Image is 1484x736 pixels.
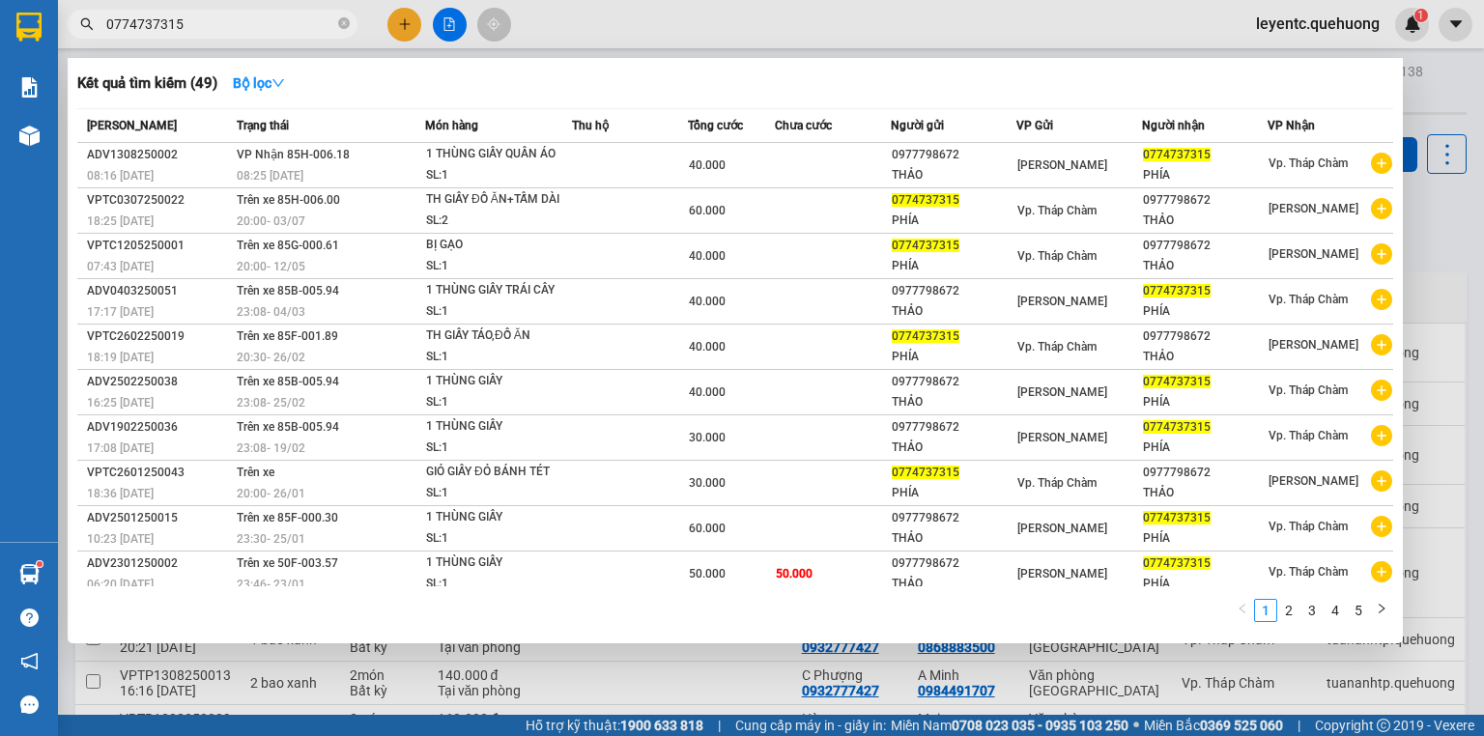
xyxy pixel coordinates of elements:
div: 0977798672 [1143,190,1267,211]
span: plus-circle [1371,334,1392,355]
span: 0774737315 [1143,420,1211,434]
span: 30.000 [689,476,726,490]
div: SL: 1 [426,165,571,186]
span: plus-circle [1371,198,1392,219]
span: 20:30 - 26/02 [237,351,305,364]
li: Previous Page [1231,599,1254,622]
span: [PERSON_NAME] [1017,158,1107,172]
span: 0774737315 [892,239,959,252]
span: 0774737315 [1143,556,1211,570]
span: 23:46 - 23/01 [237,578,305,591]
div: ADV1308250002 [87,145,231,165]
div: VPTC0307250022 [87,190,231,211]
div: PHÍA [1143,574,1267,594]
sup: 1 [37,561,43,567]
span: [PERSON_NAME] [1269,202,1358,215]
div: 1 THÙNG GIẤY [426,416,571,438]
button: left [1231,599,1254,622]
span: Người nhận [1142,119,1205,132]
span: [PERSON_NAME] [1017,522,1107,535]
span: down [271,76,285,90]
span: Trên xe 50F-003.57 [237,556,338,570]
div: PHÍA [1143,528,1267,549]
div: 0977798672 [892,508,1015,528]
span: [PERSON_NAME] [1269,247,1358,261]
span: Vp. Tháp Chàm [1269,293,1348,306]
span: 20:00 - 12/05 [237,260,305,273]
div: THẢO [892,528,1015,549]
div: SL: 1 [426,392,571,413]
li: 2 [1277,599,1300,622]
span: Trên xe 85B-005.94 [237,284,339,297]
div: ADV1902250036 [87,417,231,438]
span: 60.000 [689,204,726,217]
span: close-circle [338,15,350,34]
span: Vp. Tháp Chàm [1269,565,1348,579]
span: 23:08 - 04/03 [237,305,305,319]
div: PHÍA [892,256,1015,276]
div: 0977798672 [1143,326,1267,347]
span: 18:25 [DATE] [87,214,154,228]
span: plus-circle [1371,516,1392,537]
span: Trên xe 85F-000.30 [237,511,338,524]
span: close-circle [338,17,350,29]
span: 20:00 - 03/07 [237,214,305,228]
span: plus-circle [1371,380,1392,401]
div: SL: 1 [426,301,571,323]
span: [PERSON_NAME] [1017,385,1107,399]
span: right [1376,603,1387,614]
span: 08:25 [DATE] [237,169,303,183]
span: Vp. Tháp Chàm [1017,204,1097,217]
div: 1 THÙNG GIẤY TRÁI CÂY [426,280,571,301]
div: 0977798672 [892,281,1015,301]
li: 5 [1347,599,1370,622]
span: plus-circle [1371,153,1392,174]
div: PHÍA [892,211,1015,231]
div: 0977798672 [1143,463,1267,483]
div: 0977798672 [892,145,1015,165]
span: 17:08 [DATE] [87,441,154,455]
div: PHÍA [1143,392,1267,412]
div: THẢO [892,574,1015,594]
span: VP Nhận [1268,119,1315,132]
span: VP Nhận 85H-006.18 [237,148,350,161]
div: 0977798672 [892,372,1015,392]
span: [PERSON_NAME] [1017,567,1107,580]
span: Vp. Tháp Chàm [1017,340,1097,354]
span: Trạng thái [237,119,289,132]
div: ADV2301250002 [87,553,231,574]
div: THẢO [892,392,1015,412]
span: plus-circle [1371,470,1392,492]
span: Trên xe 85F-001.89 [237,329,338,343]
span: Trên xe 85H-006.00 [237,193,340,207]
span: plus-circle [1371,243,1392,265]
strong: Bộ lọc [233,75,285,91]
span: 23:30 - 25/01 [237,532,305,546]
span: Trên xe 85B-005.94 [237,420,339,434]
div: THẢO [1143,256,1267,276]
div: ADV0403250051 [87,281,231,301]
span: [PERSON_NAME] [1017,295,1107,308]
div: VPTC2602250019 [87,326,231,347]
span: [PERSON_NAME] [1269,338,1358,352]
div: 1 THÙNG GIẤY [426,552,571,574]
img: warehouse-icon [19,564,40,584]
span: 23:08 - 19/02 [237,441,305,455]
div: PHÍA [1143,165,1267,185]
span: 0774737315 [892,329,959,343]
span: [PERSON_NAME] [87,119,177,132]
div: PHÍA [892,483,1015,503]
div: 0977798672 [892,553,1015,574]
span: 0774737315 [1143,375,1211,388]
input: Tìm tên, số ĐT hoặc mã đơn [106,14,334,35]
span: 17:17 [DATE] [87,305,154,319]
span: 40.000 [689,295,726,308]
div: 1 THÙNG GIẤY [426,371,571,392]
div: SL: 2 [426,211,571,232]
span: 23:08 - 25/02 [237,396,305,410]
a: 3 [1301,600,1323,621]
div: VPTC1205250001 [87,236,231,256]
span: [PERSON_NAME] [1269,474,1358,488]
span: 0774737315 [1143,284,1211,297]
span: search [80,17,94,31]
